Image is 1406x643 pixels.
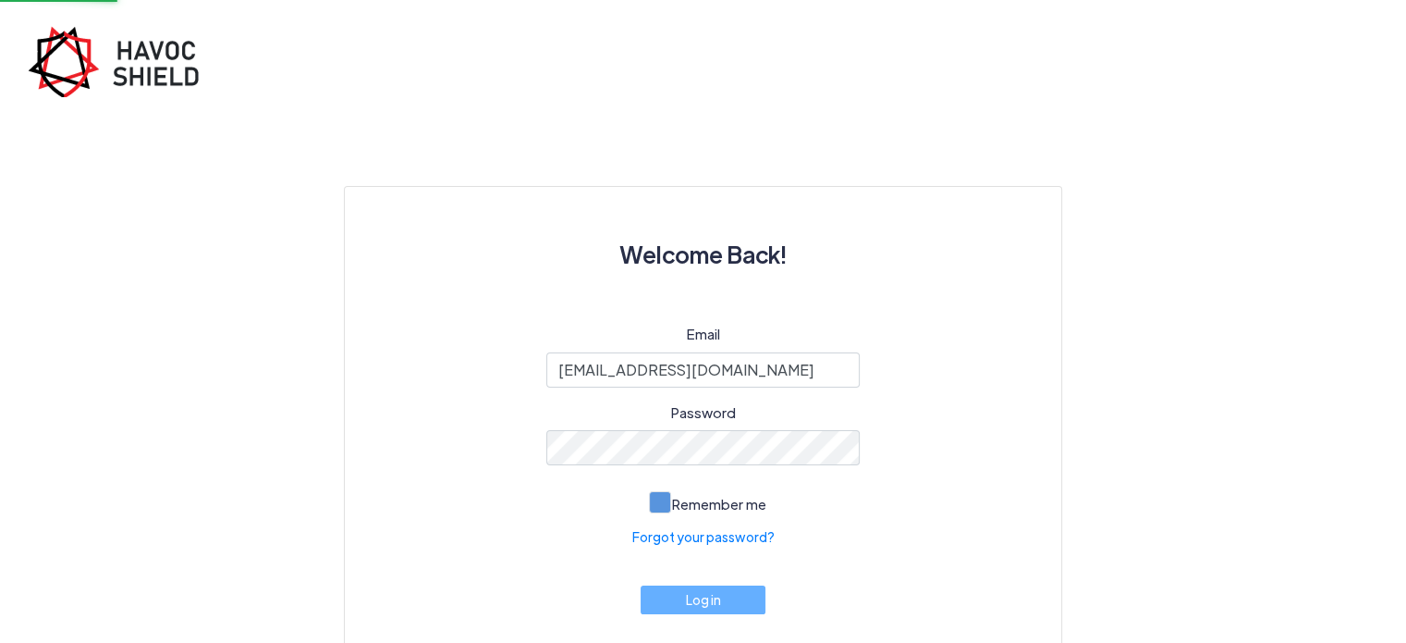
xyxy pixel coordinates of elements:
[632,527,775,547] a: Forgot your password?
[687,324,720,345] label: Email
[641,586,766,614] button: Log in
[671,402,736,424] label: Password
[672,495,766,513] span: Remember me
[28,26,213,97] img: havoc-shield-register-logo.png
[389,231,1017,278] h3: Welcome Back!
